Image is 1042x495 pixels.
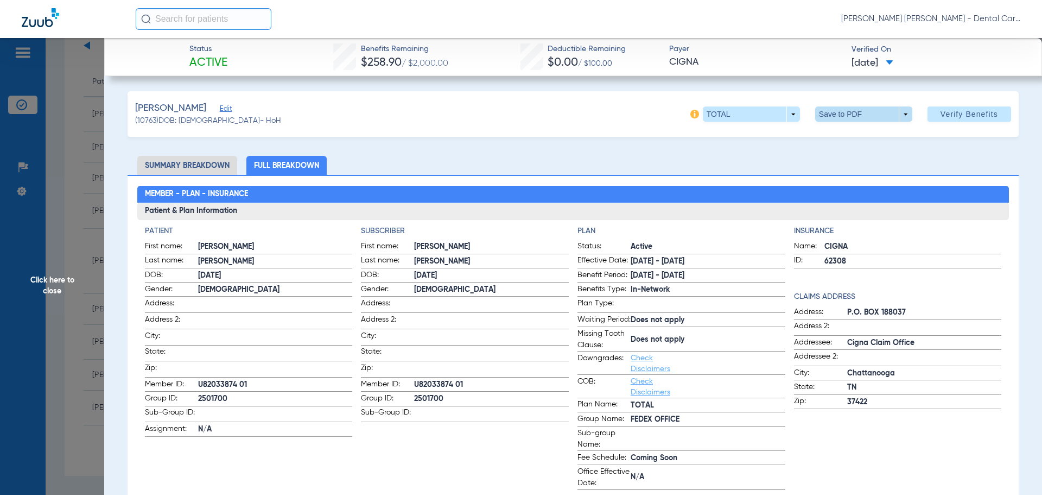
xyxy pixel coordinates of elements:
span: Payer [669,43,842,55]
span: 2501700 [414,393,569,405]
span: Benefit Period: [577,270,631,283]
span: Sub-Group ID: [145,407,198,422]
span: [PERSON_NAME] [198,256,353,267]
span: TOTAL [631,400,785,411]
span: Address: [145,298,198,312]
span: Plan Type: [577,298,631,312]
span: In-Network [631,284,785,296]
span: City: [145,330,198,345]
span: [DEMOGRAPHIC_DATA] [198,284,353,296]
button: Save to PDF [815,106,912,122]
span: Active [189,55,227,71]
span: FEDEX OFFICE [631,414,785,425]
span: Sub-group Name: [577,428,631,450]
input: Search for patients [136,8,271,30]
span: Sub-Group ID: [361,407,414,422]
span: Member ID: [361,379,414,392]
span: P.O. BOX 188037 [847,307,1002,318]
span: Address 2: [794,321,847,335]
span: Fee Schedule: [577,452,631,465]
h4: Claims Address [794,291,1002,303]
span: CIGNA [669,55,842,69]
img: info-icon [690,110,699,118]
button: Verify Benefits [927,106,1011,122]
span: [PERSON_NAME] [198,241,353,253]
span: City: [361,330,414,345]
span: Zip: [145,362,198,377]
li: Summary Breakdown [137,156,237,175]
span: [PERSON_NAME] [135,102,206,115]
span: Status: [577,241,631,254]
span: (10763) DOB: [DEMOGRAPHIC_DATA] - HoH [135,115,281,127]
span: 62308 [824,256,1002,267]
a: Check Disclaimers [631,378,670,396]
button: TOTAL [703,106,800,122]
span: State: [145,346,198,361]
app-breakdown-title: Insurance [794,225,1002,237]
span: [DATE] - [DATE] [631,270,785,281]
span: Group ID: [361,393,414,406]
h4: Patient [145,225,353,237]
span: CIGNA [824,241,1002,253]
span: Last name: [145,255,198,268]
span: First name: [145,241,198,254]
span: N/A [631,472,785,483]
span: Deductible Remaining [548,43,626,55]
span: Does not apply [631,315,785,326]
span: Verify Benefits [941,110,998,118]
a: Check Disclaimers [631,354,670,373]
span: COB: [577,376,631,398]
span: Addressee 2: [794,351,847,366]
span: Zip: [361,362,414,377]
span: [DATE] [198,270,353,281]
h4: Plan [577,225,785,237]
span: / $100.00 [578,60,612,67]
h3: Patient & Plan Information [137,203,1009,220]
span: [DATE] [414,270,569,281]
span: First name: [361,241,414,254]
span: Address 2: [145,314,198,329]
span: Office Effective Date: [577,466,631,489]
span: DOB: [145,270,198,283]
span: [DATE] - [DATE] [631,256,785,267]
span: Downgrades: [577,353,631,374]
span: City: [794,367,847,380]
span: Coming Soon [631,453,785,464]
span: 37422 [847,397,1002,408]
span: Waiting Period: [577,314,631,327]
span: Benefits Remaining [361,43,448,55]
span: Verified On [852,44,1025,55]
span: Group Name: [577,413,631,427]
span: Effective Date: [577,255,631,268]
span: Chattanooga [847,368,1002,379]
span: / $2,000.00 [402,59,448,68]
span: Does not apply [631,334,785,346]
span: Address 2: [361,314,414,329]
h2: Member - Plan - Insurance [137,186,1009,203]
span: Address: [361,298,414,312]
span: Cigna Claim Office [847,337,1002,349]
span: U82033874 01 [198,379,353,391]
span: Assignment: [145,423,198,436]
span: U82033874 01 [414,379,569,391]
span: TN [847,382,1002,393]
span: Last name: [361,255,414,268]
span: $0.00 [548,57,578,68]
span: [PERSON_NAME] [414,256,569,267]
span: Addressee: [794,337,847,350]
span: Name: [794,241,824,254]
span: ID: [794,255,824,268]
span: Status [189,43,227,55]
span: $258.90 [361,57,402,68]
span: Group ID: [145,393,198,406]
span: Benefits Type: [577,284,631,297]
span: Plan Name: [577,399,631,412]
img: Search Icon [141,14,151,24]
span: Member ID: [145,379,198,392]
span: 2501700 [198,393,353,405]
span: State: [794,381,847,394]
span: Missing Tooth Clause: [577,328,631,351]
